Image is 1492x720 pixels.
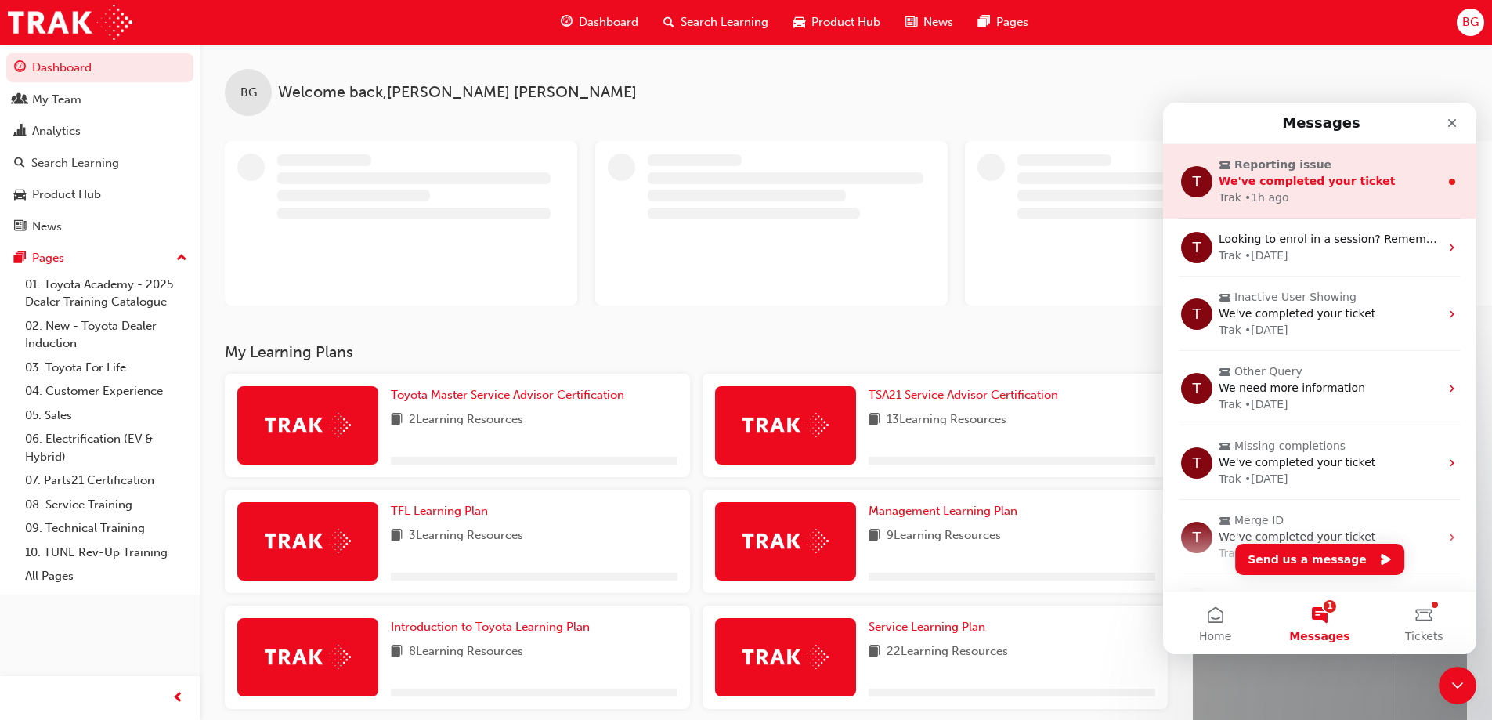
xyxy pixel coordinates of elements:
[651,6,781,38] a: search-iconSearch Learning
[742,645,829,669] img: Trak
[869,620,985,634] span: Service Learning Plan
[265,413,351,437] img: Trak
[887,411,1006,430] span: 13 Learning Resources
[391,411,403,430] span: book-icon
[391,504,488,518] span: TFL Learning Plan
[32,91,81,109] div: My Team
[14,220,26,234] span: news-icon
[32,122,81,140] div: Analytics
[1439,667,1476,704] iframe: Intercom live chat
[278,84,637,102] span: Welcome back , [PERSON_NAME] [PERSON_NAME]
[905,13,917,32] span: news-icon
[1462,13,1479,31] span: BG
[6,117,193,146] a: Analytics
[104,489,208,552] button: Messages
[8,5,132,40] img: Trak
[81,294,125,310] div: • [DATE]
[14,125,26,139] span: chart-icon
[176,248,187,269] span: up-icon
[265,529,351,553] img: Trak
[391,502,494,520] a: TFL Learning Plan
[6,53,193,82] a: Dashboard
[71,186,193,203] span: Inactive User Showing
[19,469,193,493] a: 07. Parts21 Certification
[19,314,193,356] a: 02. New - Toyota Dealer Induction
[71,410,121,426] span: Merge ID
[56,294,78,310] div: Trak
[887,526,1001,546] span: 9 Learning Resources
[19,379,193,403] a: 04. Customer Experience
[14,93,26,107] span: people-icon
[56,204,212,217] span: We've completed your ticket
[391,388,624,402] span: Toyota Master Service Advisor Certification
[869,504,1017,518] span: Management Learning Plan
[56,368,78,385] div: Trak
[32,186,101,204] div: Product Hub
[996,13,1028,31] span: Pages
[923,13,953,31] span: News
[14,188,26,202] span: car-icon
[409,411,523,430] span: 2 Learning Resources
[6,212,193,241] a: News
[548,6,651,38] a: guage-iconDashboard
[869,411,880,430] span: book-icon
[19,541,193,565] a: 10. TUNE Rev-Up Training
[869,386,1064,404] a: TSA21 Service Advisor Certification
[71,261,139,277] span: Other Query
[14,61,26,75] span: guage-icon
[887,642,1008,662] span: 22 Learning Resources
[81,219,125,236] div: • [DATE]
[391,620,590,634] span: Introduction to Toyota Learning Plan
[18,196,49,227] div: Profile image for Trak
[391,526,403,546] span: book-icon
[869,526,880,546] span: book-icon
[19,564,193,588] a: All Pages
[172,689,184,708] span: prev-icon
[893,6,966,38] a: news-iconNews
[18,270,49,302] div: Profile image for Trak
[681,13,768,31] span: Search Learning
[265,645,351,669] img: Trak
[32,218,62,236] div: News
[19,493,193,517] a: 08. Service Training
[966,6,1041,38] a: pages-iconPages
[391,618,596,636] a: Introduction to Toyota Learning Plan
[978,13,990,32] span: pages-icon
[242,528,280,539] span: Tickets
[56,145,78,161] div: Trak
[811,13,880,31] span: Product Hub
[409,526,523,546] span: 3 Learning Resources
[56,130,733,143] span: Looking to enrol in a session? Remember to keep an eye on the session location or region Or searc...
[31,154,119,172] div: Search Learning
[18,345,49,376] div: Profile image for Trak
[240,84,257,102] span: BG
[6,149,193,178] a: Search Learning
[19,403,193,428] a: 05. Sales
[781,6,893,38] a: car-iconProduct Hub
[6,244,193,273] button: Pages
[1163,103,1476,654] iframe: Intercom live chat
[6,50,193,244] button: DashboardMy TeamAnalyticsSearch LearningProduct HubNews
[742,413,829,437] img: Trak
[56,219,78,236] div: Trak
[391,386,630,404] a: Toyota Master Service Advisor Certification
[6,180,193,209] a: Product Hub
[579,13,638,31] span: Dashboard
[663,13,674,32] span: search-icon
[793,13,805,32] span: car-icon
[32,249,64,267] div: Pages
[225,343,1168,361] h3: My Learning Plans
[869,618,992,636] a: Service Learning Plan
[71,335,182,352] span: Missing completions
[14,251,26,266] span: pages-icon
[36,528,68,539] span: Home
